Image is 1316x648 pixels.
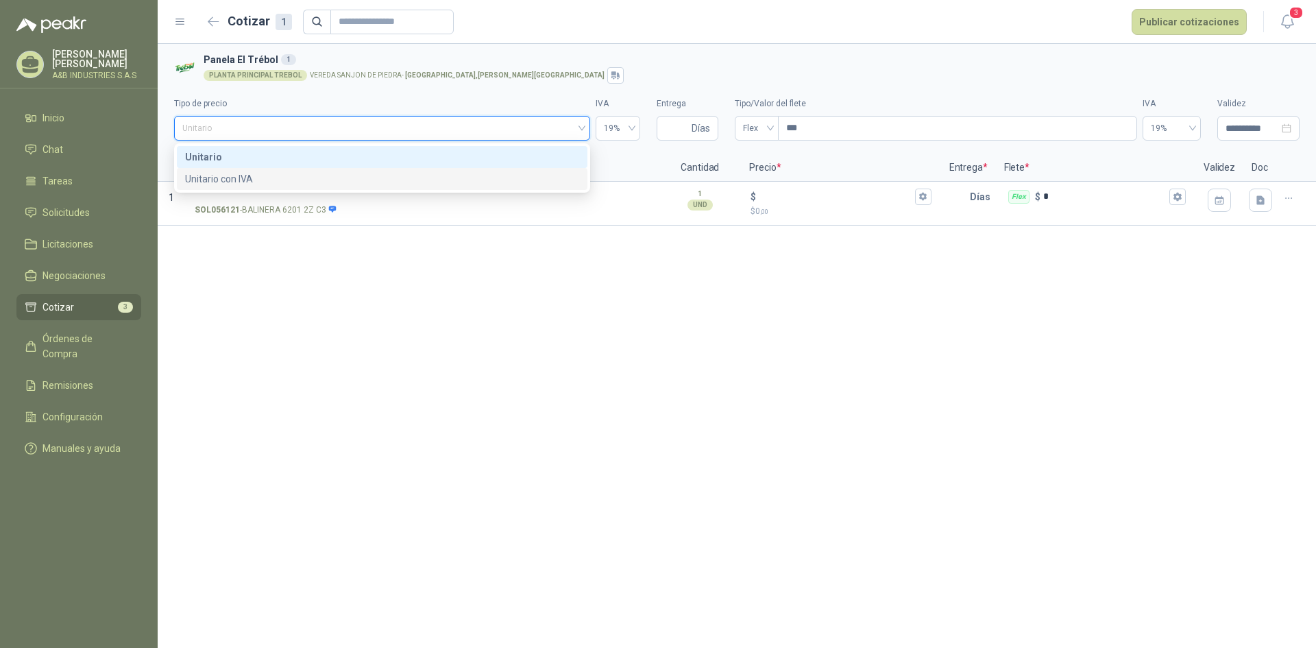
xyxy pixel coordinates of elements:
[16,326,141,367] a: Órdenes de Compra
[687,200,713,211] div: UND
[174,56,198,80] img: Company Logo
[604,118,632,139] span: 19%
[204,70,307,81] div: PLANTA PRINCIPAL TREBOL
[1169,189,1186,205] button: Flex $
[759,191,912,202] input: $$0,00
[42,268,106,283] span: Negociaciones
[1143,97,1201,110] label: IVA
[42,142,63,157] span: Chat
[228,12,292,31] h2: Cotizar
[743,118,770,139] span: Flex
[42,300,74,315] span: Cotizar
[659,154,741,182] p: Cantidad
[42,441,121,456] span: Manuales y ayuda
[741,154,940,182] p: Precio
[42,110,64,125] span: Inicio
[970,183,996,211] p: Días
[1217,97,1300,110] label: Validez
[185,149,579,165] div: Unitario
[16,200,141,226] a: Solicitudes
[42,409,103,424] span: Configuración
[16,372,141,398] a: Remisiones
[1275,10,1300,34] button: 3
[760,208,768,215] span: ,00
[1035,189,1040,204] p: $
[941,154,996,182] p: Entrega
[405,71,605,79] strong: [GEOGRAPHIC_DATA] , [PERSON_NAME][GEOGRAPHIC_DATA]
[596,97,640,110] label: IVA
[169,192,174,203] span: 1
[177,168,587,190] div: Unitario con IVA
[174,97,590,110] label: Tipo de precio
[276,14,292,30] div: 1
[16,294,141,320] a: Cotizar3
[182,118,582,139] span: Unitario
[16,404,141,430] a: Configuración
[118,302,133,313] span: 3
[42,237,93,252] span: Licitaciones
[1132,9,1247,35] button: Publicar cotizaciones
[1151,118,1193,139] span: 19%
[1243,154,1278,182] p: Doc
[16,105,141,131] a: Inicio
[698,189,702,200] p: 1
[1008,190,1029,204] div: Flex
[281,54,296,65] div: 1
[751,205,931,218] p: $
[16,435,141,461] a: Manuales y ayuda
[16,136,141,163] a: Chat
[185,171,579,187] div: Unitario con IVA
[755,206,768,216] span: 0
[996,154,1195,182] p: Flete
[915,189,931,205] button: $$0,00
[195,204,337,217] p: - BALINERA 6201 2Z C3
[1043,191,1167,202] input: Flex $
[16,16,86,33] img: Logo peakr
[16,168,141,194] a: Tareas
[692,117,710,140] span: Días
[42,173,73,189] span: Tareas
[52,49,141,69] p: [PERSON_NAME] [PERSON_NAME]
[310,72,605,79] p: VEREDA SANJON DE PIEDRA -
[42,205,90,220] span: Solicitudes
[195,192,450,202] input: SOL056121-BALINERA 6201 2Z C3
[177,146,587,168] div: Unitario
[1195,154,1243,182] p: Validez
[195,204,240,217] strong: SOL056121
[204,52,1294,67] h3: Panela El Trébol
[42,331,128,361] span: Órdenes de Compra
[42,378,93,393] span: Remisiones
[16,263,141,289] a: Negociaciones
[52,71,141,80] p: A&B INDUSTRIES S.A.S
[735,97,1137,110] label: Tipo/Valor del flete
[657,97,718,110] label: Entrega
[16,231,141,257] a: Licitaciones
[1289,6,1304,19] span: 3
[751,189,756,204] p: $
